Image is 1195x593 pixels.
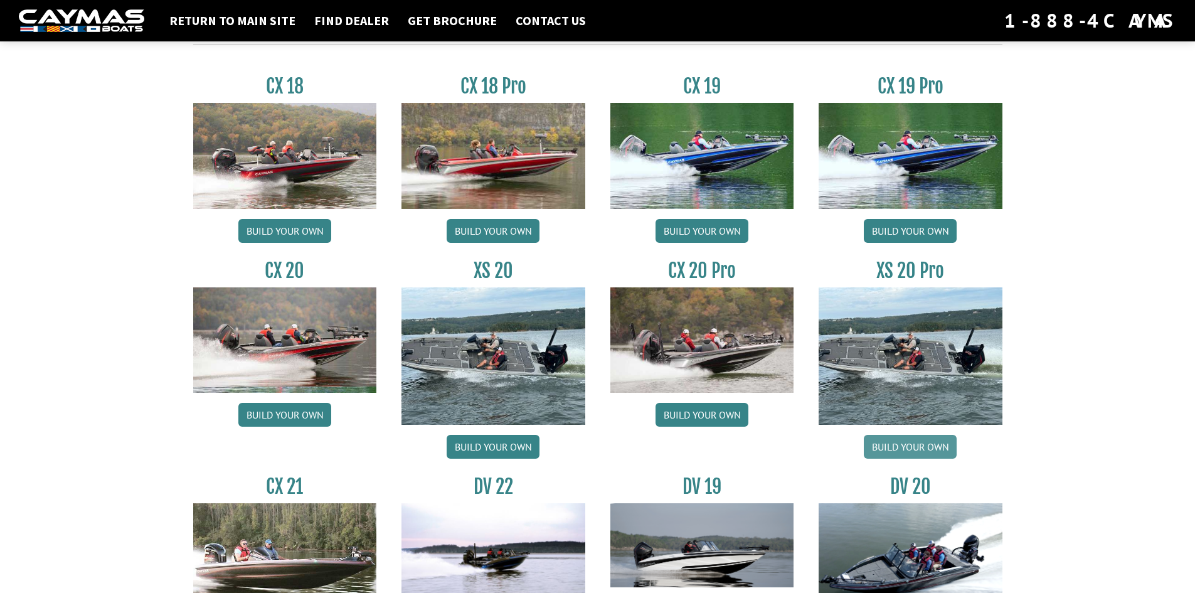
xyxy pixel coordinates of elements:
img: CX19_thumbnail.jpg [610,103,794,208]
img: CX-18SS_thumbnail.jpg [401,103,585,208]
img: XS_20_resized.jpg [819,287,1002,425]
h3: CX 18 [193,75,377,98]
h3: DV 19 [610,475,794,498]
a: Build your own [656,403,748,427]
h3: CX 21 [193,475,377,498]
a: Build your own [864,219,957,243]
a: Find Dealer [308,13,395,29]
img: white-logo-c9c8dbefe5ff5ceceb0f0178aa75bf4bb51f6bca0971e226c86eb53dfe498488.png [19,9,144,33]
img: dv-19-ban_from_website_for_caymas_connect.png [610,503,794,587]
img: CX19_thumbnail.jpg [819,103,1002,208]
a: Build your own [238,403,331,427]
h3: XS 20 Pro [819,259,1002,282]
h3: DV 22 [401,475,585,498]
h3: CX 19 Pro [819,75,1002,98]
a: Return to main site [163,13,302,29]
h3: CX 20 Pro [610,259,794,282]
a: Contact Us [509,13,592,29]
a: Build your own [447,219,539,243]
h3: CX 20 [193,259,377,282]
a: Get Brochure [401,13,503,29]
h3: CX 19 [610,75,794,98]
a: Build your own [656,219,748,243]
h3: CX 18 Pro [401,75,585,98]
img: XS_20_resized.jpg [401,287,585,425]
img: CX-20Pro_thumbnail.jpg [610,287,794,393]
h3: XS 20 [401,259,585,282]
h3: DV 20 [819,475,1002,498]
div: 1-888-4CAYMAS [1004,7,1176,35]
a: Build your own [238,219,331,243]
img: CX-20_thumbnail.jpg [193,287,377,393]
a: Build your own [447,435,539,459]
img: CX-18S_thumbnail.jpg [193,103,377,208]
a: Build your own [864,435,957,459]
